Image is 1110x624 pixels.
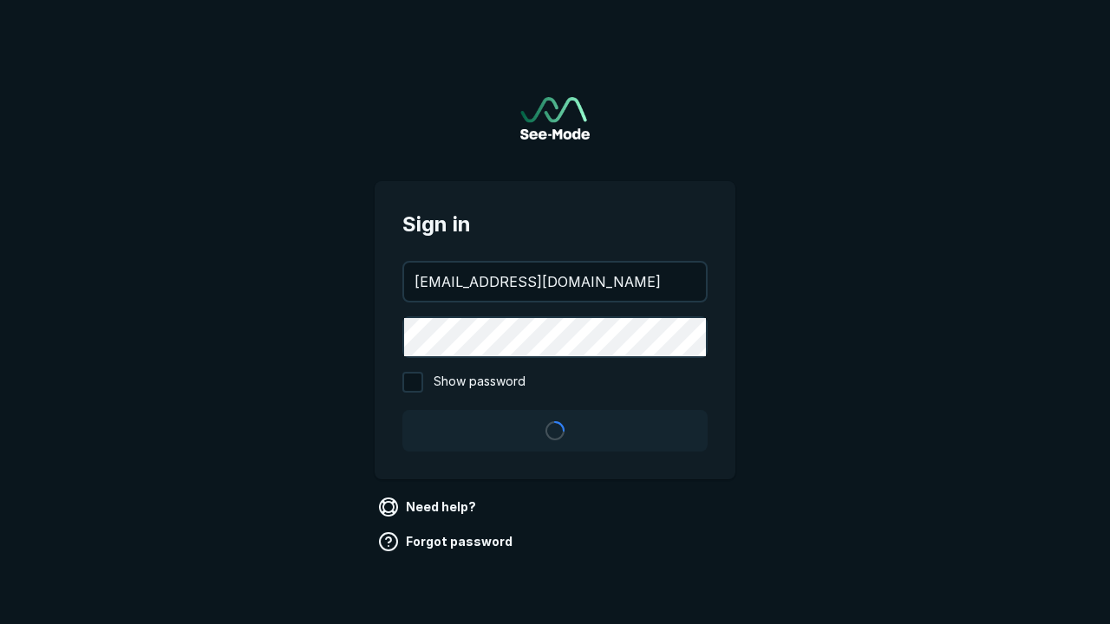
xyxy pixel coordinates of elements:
a: Go to sign in [520,97,590,140]
a: Forgot password [375,528,519,556]
a: Need help? [375,493,483,521]
input: your@email.com [404,263,706,301]
span: Sign in [402,209,708,240]
img: See-Mode Logo [520,97,590,140]
span: Show password [434,372,526,393]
